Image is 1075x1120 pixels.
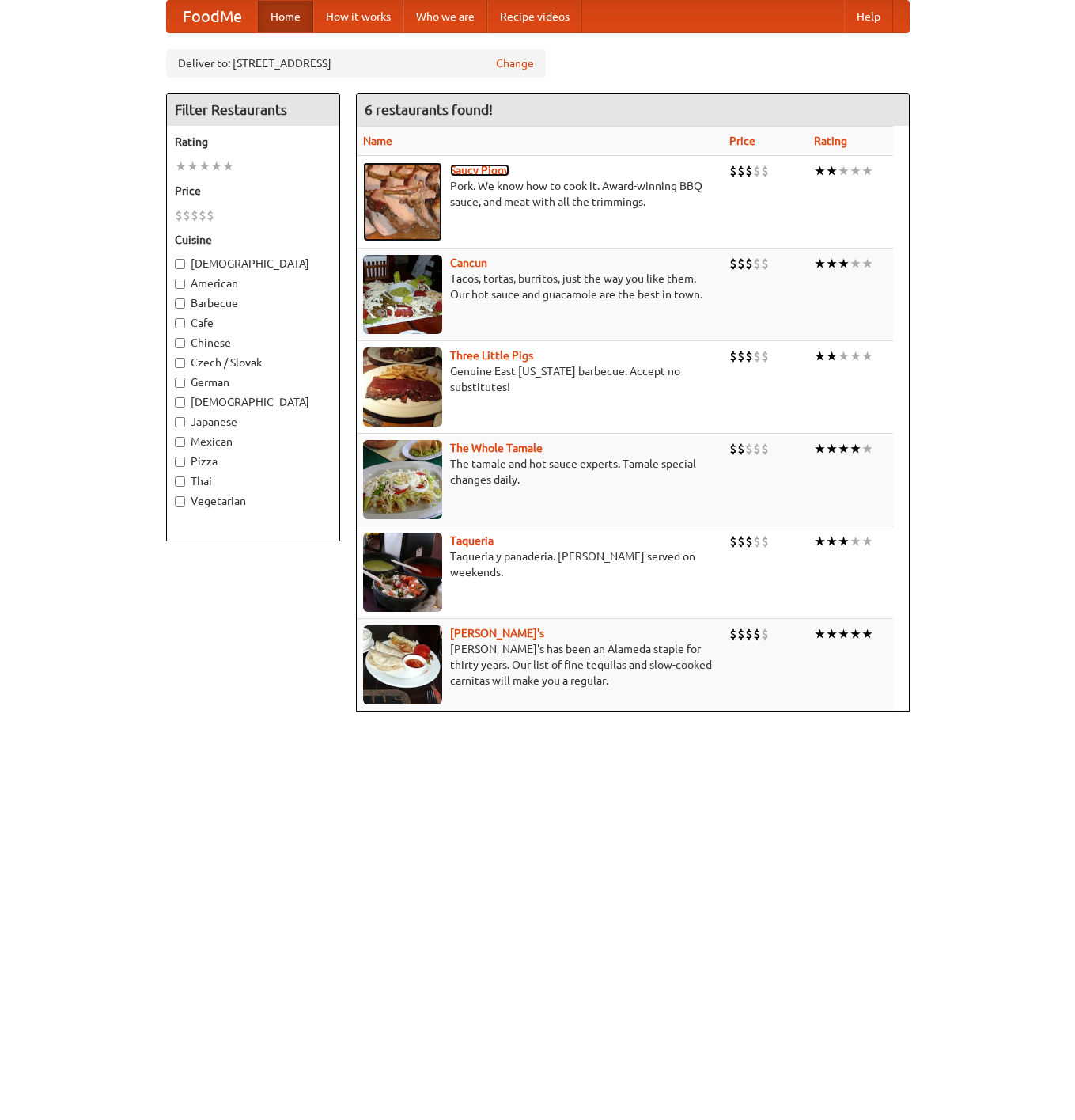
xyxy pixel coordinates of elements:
[199,207,206,224] li: $
[838,440,850,457] li: ★
[838,625,850,643] li: ★
[363,641,717,689] p: [PERSON_NAME]'s has been an Alameda staple for thirty years. Our list of fine tequilas and slow-c...
[450,164,509,177] b: Saucy Piggy
[191,207,199,224] li: $
[729,347,737,365] li: $
[175,259,185,269] input: [DEMOGRAPHIC_DATA]
[729,255,737,272] li: $
[745,440,753,457] li: $
[745,533,753,550] li: $
[206,207,214,224] li: $
[175,183,331,199] h5: Price
[258,1,313,32] a: Home
[826,255,838,272] li: ★
[363,135,392,147] a: Name
[450,534,494,547] a: Taqueria
[167,94,339,126] h4: Filter Restaurants
[745,255,753,272] li: $
[729,440,737,457] li: $
[729,135,755,147] a: Price
[729,162,737,180] li: $
[729,533,737,550] li: $
[175,295,331,311] label: Barbecue
[210,158,222,175] li: ★
[814,533,826,550] li: ★
[861,347,873,365] li: ★
[175,355,331,370] label: Czech / Slovak
[363,363,717,395] p: Genuine East [US_STATE] barbecue. Accept no substitutes!
[737,255,745,272] li: $
[761,533,769,550] li: $
[175,476,185,487] input: Thai
[850,625,861,643] li: ★
[187,158,199,175] li: ★
[166,49,546,78] div: Deliver to: [STREET_ADDRESS]
[753,533,761,550] li: $
[838,255,850,272] li: ★
[450,442,543,454] a: The Whole Tamale
[175,374,331,390] label: German
[183,207,191,224] li: $
[450,349,533,362] a: Three Little Pigs
[861,162,873,180] li: ★
[175,493,331,509] label: Vegetarian
[363,162,442,241] img: saucy.jpg
[745,162,753,180] li: $
[850,255,861,272] li: ★
[753,440,761,457] li: $
[745,347,753,365] li: $
[175,414,331,430] label: Japanese
[363,549,717,580] p: Taqueria y panaderia. [PERSON_NAME] served on weekends.
[450,627,544,640] a: [PERSON_NAME]'s
[175,335,331,351] label: Chinese
[363,440,442,519] img: wholetamale.jpg
[737,533,745,550] li: $
[850,440,861,457] li: ★
[175,496,185,507] input: Vegetarian
[861,440,873,457] li: ★
[737,162,745,180] li: $
[761,162,769,180] li: $
[729,625,737,643] li: $
[365,102,493,117] ng-pluralize: 6 restaurants found!
[175,473,331,489] label: Thai
[487,1,582,32] a: Recipe videos
[761,347,769,365] li: $
[175,158,187,175] li: ★
[814,625,826,643] li: ★
[175,394,331,410] label: [DEMOGRAPHIC_DATA]
[745,625,753,643] li: $
[737,625,745,643] li: $
[861,625,873,643] li: ★
[175,279,185,289] input: American
[753,347,761,365] li: $
[175,318,185,328] input: Cafe
[222,158,234,175] li: ★
[814,440,826,457] li: ★
[363,271,717,302] p: Tacos, tortas, burritos, just the way you like them. Our hot sauce and guacamole are the best in ...
[761,440,769,457] li: $
[753,255,761,272] li: $
[826,440,838,457] li: ★
[175,457,185,467] input: Pizza
[753,625,761,643] li: $
[450,256,487,269] b: Cancun
[814,347,826,365] li: ★
[175,207,183,224] li: $
[826,347,838,365] li: ★
[838,347,850,365] li: ★
[313,1,403,32] a: How it works
[814,135,847,147] a: Rating
[838,533,850,550] li: ★
[737,347,745,365] li: $
[363,456,717,488] p: The tamale and hot sauce experts. Tamale special changes daily.
[496,55,534,71] a: Change
[403,1,487,32] a: Who we are
[838,162,850,180] li: ★
[175,437,185,447] input: Mexican
[175,417,185,427] input: Japanese
[175,275,331,291] label: American
[363,255,442,334] img: cancun.jpg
